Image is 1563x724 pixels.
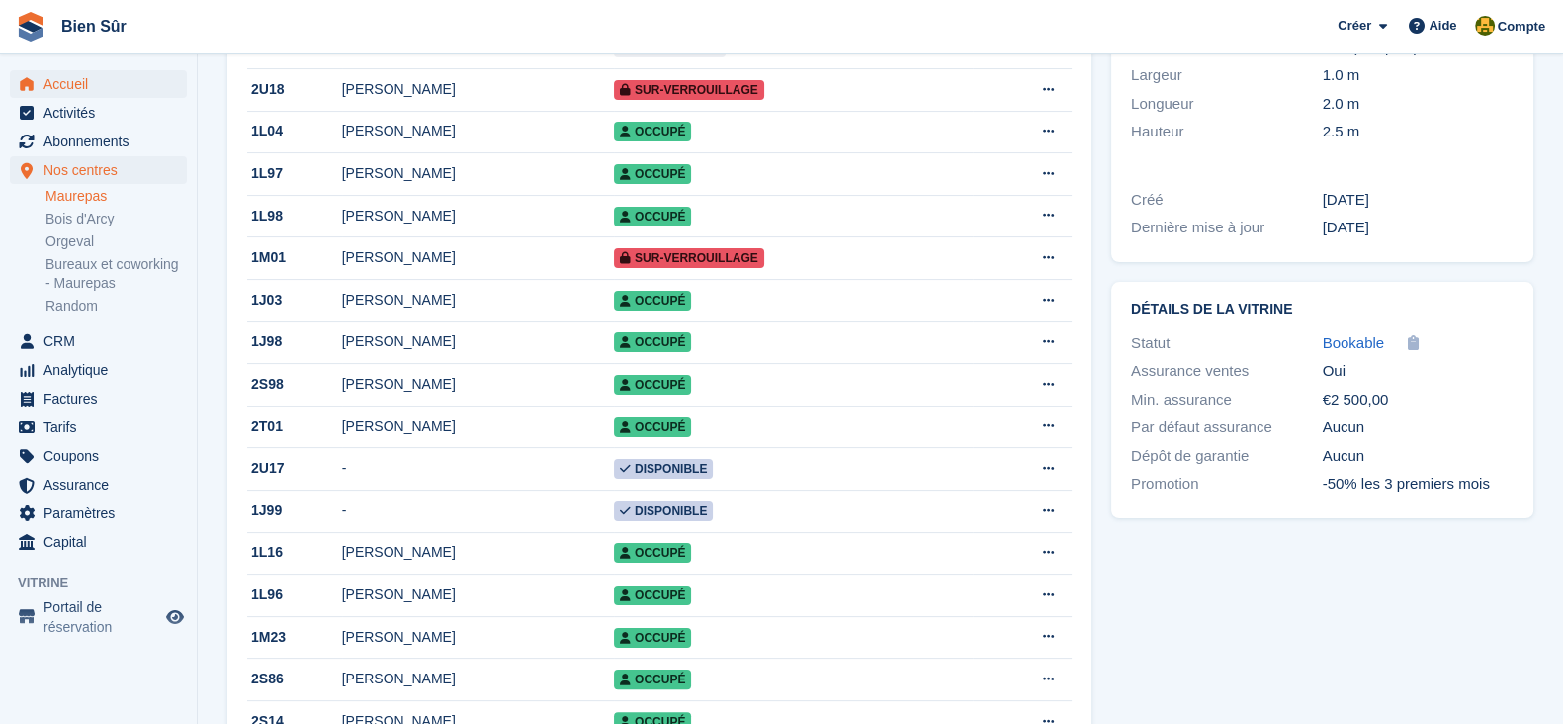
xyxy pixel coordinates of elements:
[53,10,134,43] a: Bien Sûr
[10,413,187,441] a: menu
[614,80,764,100] span: Sur-verrouillage
[247,585,342,605] div: 1L96
[1131,93,1323,116] div: Longueur
[614,501,713,521] span: Disponible
[10,597,187,637] a: menu
[1323,217,1515,239] div: [DATE]
[614,375,691,395] span: Occupé
[614,459,713,479] span: Disponible
[43,528,162,556] span: Capital
[1323,360,1515,383] div: Oui
[342,121,614,141] div: [PERSON_NAME]
[247,247,342,268] div: 1M01
[342,416,614,437] div: [PERSON_NAME]
[342,79,614,100] div: [PERSON_NAME]
[247,331,342,352] div: 1J98
[1131,473,1323,496] div: Promotion
[10,70,187,98] a: menu
[614,207,691,226] span: Occupé
[342,206,614,226] div: [PERSON_NAME]
[342,491,614,533] td: -
[10,356,187,384] a: menu
[45,210,187,228] a: Bois d'Arcy
[10,385,187,412] a: menu
[10,156,187,184] a: menu
[342,627,614,648] div: [PERSON_NAME]
[43,128,162,155] span: Abonnements
[342,448,614,491] td: -
[1429,16,1456,36] span: Aide
[1475,16,1495,36] img: Fatima Kelaaoui
[614,291,691,311] span: Occupé
[1323,93,1515,116] div: 2.0 m
[342,163,614,184] div: [PERSON_NAME]
[45,255,187,293] a: Bureaux et coworking - Maurepas
[43,597,162,637] span: Portail de réservation
[163,605,187,629] a: Boutique d'aperçu
[43,70,162,98] span: Accueil
[10,528,187,556] a: menu
[43,327,162,355] span: CRM
[247,374,342,395] div: 2S98
[1131,445,1323,468] div: Dépôt de garantie
[342,331,614,352] div: [PERSON_NAME]
[1131,360,1323,383] div: Assurance ventes
[1131,121,1323,143] div: Hauteur
[342,374,614,395] div: [PERSON_NAME]
[1323,121,1515,143] div: 2.5 m
[1323,416,1515,439] div: Aucun
[43,156,162,184] span: Nos centres
[1323,189,1515,212] div: [DATE]
[247,500,342,521] div: 1J99
[10,471,187,498] a: menu
[614,164,691,184] span: Occupé
[1323,332,1385,355] a: Bookable
[614,332,691,352] span: Occupé
[1131,302,1514,317] h2: Détails de la vitrine
[614,122,691,141] span: Occupé
[342,247,614,268] div: [PERSON_NAME]
[342,542,614,563] div: [PERSON_NAME]
[45,297,187,316] a: Random
[1323,473,1515,496] div: -50% les 3 premiers mois
[1338,16,1371,36] span: Créer
[10,128,187,155] a: menu
[1323,334,1385,351] span: Bookable
[45,187,187,206] a: Maurepas
[342,669,614,689] div: [PERSON_NAME]
[1131,189,1323,212] div: Créé
[10,499,187,527] a: menu
[614,670,691,689] span: Occupé
[247,163,342,184] div: 1L97
[43,413,162,441] span: Tarifs
[43,442,162,470] span: Coupons
[247,458,342,479] div: 2U17
[16,12,45,42] img: stora-icon-8386f47178a22dfd0bd8f6a31ec36ba5ce8667c1dd55bd0f319d3a0aa187defe.svg
[247,290,342,311] div: 1J03
[10,442,187,470] a: menu
[1323,64,1515,87] div: 1.0 m
[247,542,342,563] div: 1L16
[614,248,764,268] span: Sur-verrouillage
[10,327,187,355] a: menu
[1131,332,1323,355] div: Statut
[43,471,162,498] span: Assurance
[247,669,342,689] div: 2S86
[43,499,162,527] span: Paramètres
[43,99,162,127] span: Activités
[247,206,342,226] div: 1L98
[1323,445,1515,468] div: Aucun
[614,417,691,437] span: Occupé
[342,585,614,605] div: [PERSON_NAME]
[1131,217,1323,239] div: Dernière mise à jour
[1131,416,1323,439] div: Par défaut assurance
[1498,17,1545,37] span: Compte
[1131,389,1323,411] div: Min. assurance
[614,628,691,648] span: Occupé
[247,79,342,100] div: 2U18
[614,543,691,563] span: Occupé
[342,290,614,311] div: [PERSON_NAME]
[247,121,342,141] div: 1L04
[45,232,187,251] a: Orgeval
[247,627,342,648] div: 1M23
